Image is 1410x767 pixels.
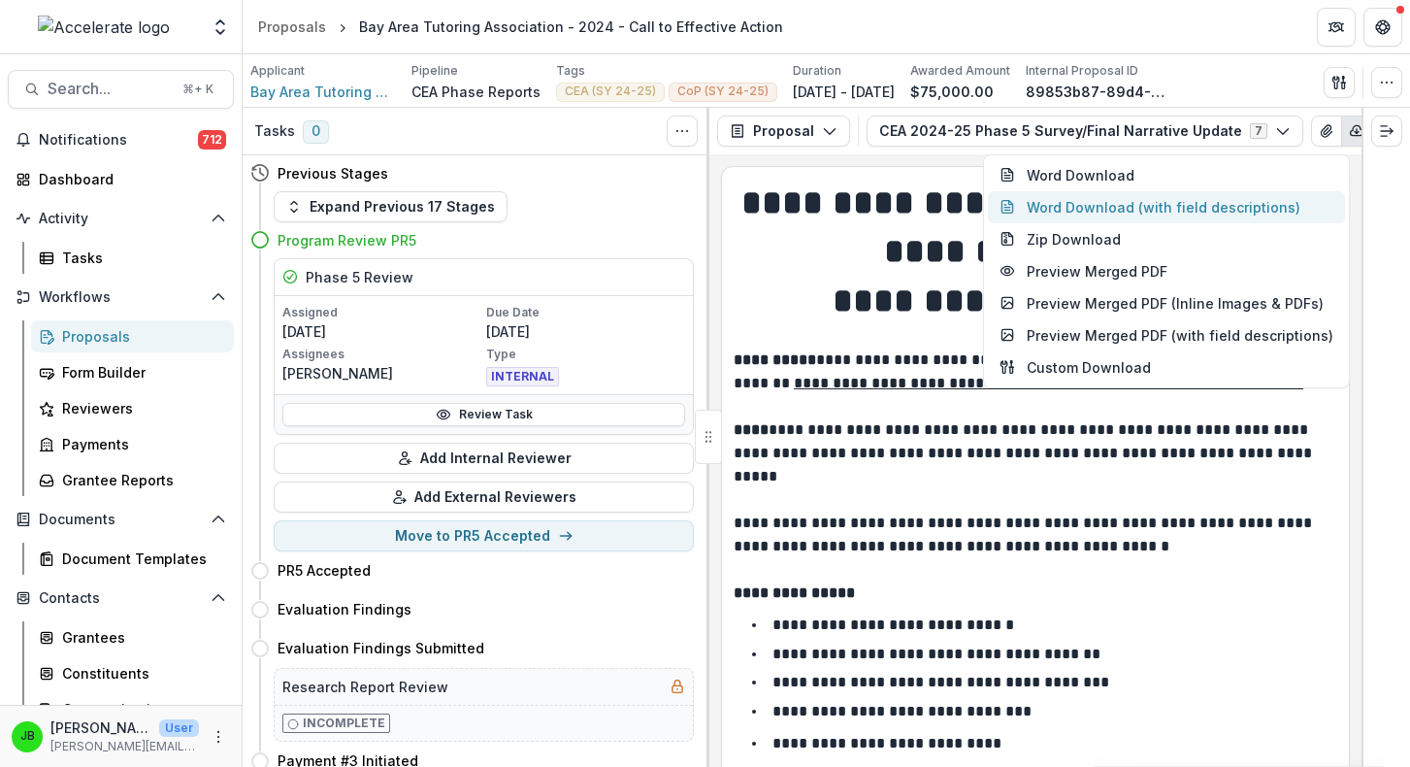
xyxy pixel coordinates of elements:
p: [PERSON_NAME] [50,717,151,738]
div: Proposals [62,326,218,347]
p: CEA Phase Reports [411,82,541,102]
a: Reviewers [31,392,234,424]
button: Open Activity [8,203,234,234]
span: INTERNAL [486,367,559,386]
span: Workflows [39,289,203,306]
p: $75,000.00 [910,82,994,102]
button: Move to PR5 Accepted [274,520,694,551]
p: [DATE] [282,321,482,342]
button: Get Help [1363,8,1402,47]
button: View Attached Files [1311,116,1342,147]
div: Tasks [62,248,218,268]
div: Reviewers [62,398,218,418]
button: More [207,725,230,749]
div: Constituents [62,663,218,684]
h4: Program Review PR5 [278,230,416,250]
div: Form Builder [62,362,218,383]
span: Notifications [39,132,198,149]
button: Toggle View Cancelled Tasks [667,116,698,147]
p: Applicant [250,62,305,80]
p: Awarded Amount [910,62,1010,80]
p: [PERSON_NAME][EMAIL_ADDRESS][PERSON_NAME][DOMAIN_NAME] [50,738,199,755]
span: Search... [48,80,171,98]
p: Internal Proposal ID [1026,62,1138,80]
div: Bay Area Tutoring Association - 2024 - Call to Effective Action [359,17,783,37]
button: Open Contacts [8,583,234,614]
p: [DATE] [486,321,686,342]
button: Expand Previous 17 Stages [274,191,508,222]
h3: Tasks [254,123,295,140]
button: Add Internal Reviewer [274,443,694,474]
p: 89853b87-89d4-4993-90fe-10c73f1a174e [1026,82,1171,102]
p: [DATE] - [DATE] [793,82,895,102]
a: Proposals [31,320,234,352]
button: Open Workflows [8,282,234,313]
p: Due Date [486,304,686,321]
a: Grantees [31,621,234,653]
button: Partners [1317,8,1356,47]
nav: breadcrumb [250,13,791,41]
button: Open entity switcher [207,8,234,47]
button: Proposal [717,116,850,147]
h4: Evaluation Findings Submitted [278,638,484,658]
div: Jennifer Bronson [20,730,35,743]
a: Payments [31,428,234,460]
div: ⌘ + K [179,79,217,100]
h4: Evaluation Findings [278,599,411,619]
a: Grantee Reports [31,464,234,496]
p: Assignees [282,346,482,363]
button: Open Documents [8,504,234,535]
h4: PR5 Accepted [278,560,371,581]
span: Contacts [39,590,203,607]
p: Assigned [282,304,482,321]
h4: Previous Stages [278,163,388,183]
a: Tasks [31,242,234,274]
a: Communications [31,693,234,725]
button: Add External Reviewers [274,482,694,513]
button: CEA 2024-25 Phase 5 Survey/Final Narrative Update7 [867,116,1303,147]
span: CoP (SY 24-25) [677,84,769,98]
div: Payments [62,434,218,454]
span: 0 [303,120,329,144]
button: Expand right [1371,116,1402,147]
p: User [159,719,199,737]
button: Notifications712 [8,124,234,155]
div: Proposals [258,17,326,37]
h5: Phase 5 Review [306,267,413,287]
img: Accelerate logo [38,16,170,39]
div: Grantees [62,627,218,648]
a: Bay Area Tutoring Association [250,82,396,102]
div: Communications [62,699,218,719]
span: CEA (SY 24-25) [565,84,656,98]
div: Dashboard [39,169,218,189]
p: Type [486,346,686,363]
p: Duration [793,62,841,80]
p: Incomplete [303,715,385,732]
a: Constituents [31,657,234,689]
div: Grantee Reports [62,470,218,490]
h5: Research Report Review [282,677,448,697]
a: Proposals [250,13,334,41]
a: Dashboard [8,163,234,195]
a: Review Task [282,403,685,426]
p: Tags [556,62,585,80]
div: Document Templates [62,549,218,569]
span: Documents [39,512,203,528]
button: Search... [8,70,234,109]
span: 712 [198,130,226,150]
span: Activity [39,211,203,227]
p: [PERSON_NAME] [282,363,482,383]
p: Pipeline [411,62,458,80]
a: Form Builder [31,356,234,388]
a: Document Templates [31,543,234,575]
